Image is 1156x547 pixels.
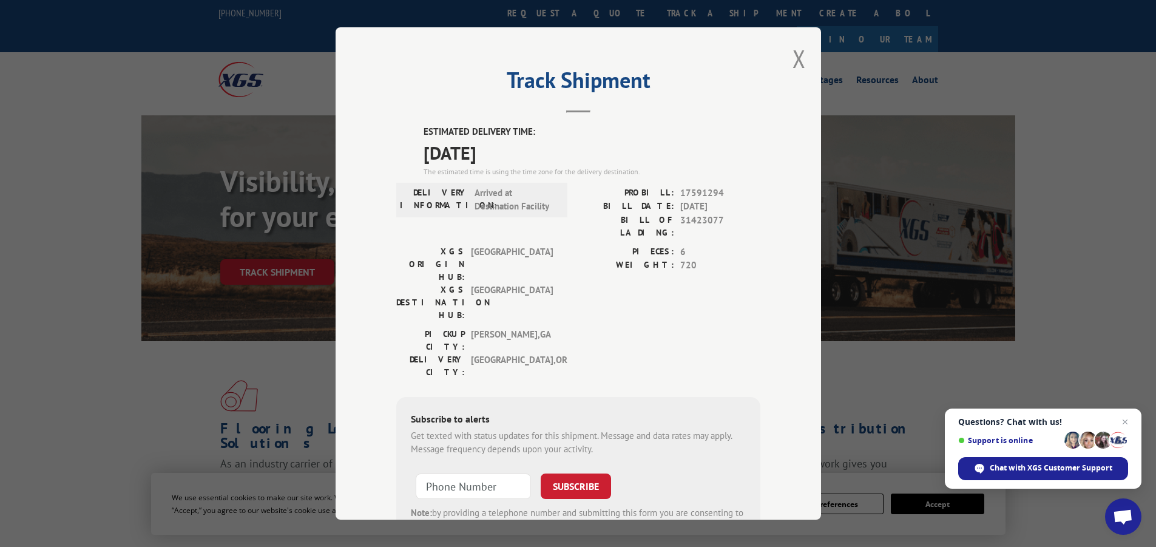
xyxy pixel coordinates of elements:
[471,245,553,284] span: [GEOGRAPHIC_DATA]
[396,328,465,353] label: PICKUP CITY:
[578,259,674,273] label: WEIGHT:
[396,353,465,379] label: DELIVERY CITY:
[578,245,674,259] label: PIECES:
[471,284,553,322] span: [GEOGRAPHIC_DATA]
[396,72,760,95] h2: Track Shipment
[578,186,674,200] label: PROBILL:
[990,463,1112,474] span: Chat with XGS Customer Support
[958,417,1128,427] span: Questions? Chat with us!
[680,245,760,259] span: 6
[471,353,553,379] span: [GEOGRAPHIC_DATA] , OR
[680,259,760,273] span: 720
[396,245,465,284] label: XGS ORIGIN HUB:
[578,200,674,214] label: BILL DATE:
[1105,498,1141,535] a: Open chat
[411,507,432,518] strong: Note:
[471,328,553,353] span: [PERSON_NAME] , GA
[400,186,468,214] label: DELIVERY INFORMATION:
[424,125,760,139] label: ESTIMATED DELIVERY TIME:
[958,436,1060,445] span: Support is online
[411,429,746,457] div: Get texted with status updates for this shipment. Message and data rates may apply. Message frequ...
[958,457,1128,480] span: Chat with XGS Customer Support
[680,200,760,214] span: [DATE]
[793,42,806,75] button: Close modal
[416,474,531,499] input: Phone Number
[578,214,674,239] label: BILL OF LADING:
[475,186,556,214] span: Arrived at Destination Facility
[411,412,746,429] div: Subscribe to alerts
[396,284,465,322] label: XGS DESTINATION HUB:
[424,139,760,166] span: [DATE]
[680,186,760,200] span: 17591294
[680,214,760,239] span: 31423077
[424,166,760,177] div: The estimated time is using the time zone for the delivery destination.
[541,474,611,499] button: SUBSCRIBE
